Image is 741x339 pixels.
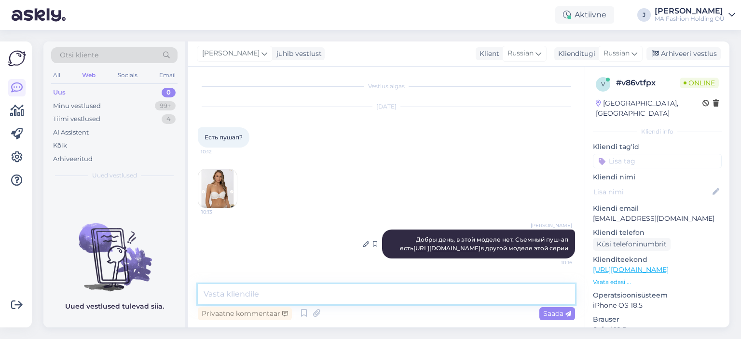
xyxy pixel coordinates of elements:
[593,300,722,311] p: iPhone OS 18.5
[43,206,185,293] img: No chats
[543,309,571,318] span: Saada
[680,78,719,88] span: Online
[593,214,722,224] p: [EMAIL_ADDRESS][DOMAIN_NAME]
[593,187,711,197] input: Lisa nimi
[593,238,671,251] div: Küsi telefoninumbrit
[593,290,722,300] p: Operatsioonisüsteem
[198,307,292,320] div: Privaatne kommentaar
[53,154,93,164] div: Arhiveeritud
[116,69,139,81] div: Socials
[92,171,137,180] span: Uued vestlused
[60,50,98,60] span: Otsi kliente
[476,49,499,59] div: Klient
[198,102,575,111] div: [DATE]
[593,172,722,182] p: Kliendi nimi
[593,325,722,335] p: Safari 18.5
[400,236,570,252] span: Добры день, в этой моделе нет. Съемный пуш-ап есть в другой моделе этой серии
[536,259,572,266] span: 10:16
[593,154,722,168] input: Lisa tag
[273,49,322,59] div: juhib vestlust
[65,301,164,312] p: Uued vestlused tulevad siia.
[198,169,237,208] img: Attachment
[53,114,100,124] div: Tiimi vestlused
[80,69,97,81] div: Web
[162,88,176,97] div: 0
[155,101,176,111] div: 99+
[162,114,176,124] div: 4
[157,69,178,81] div: Email
[8,49,26,68] img: Askly Logo
[201,208,237,216] span: 10:13
[593,203,722,214] p: Kliendi email
[593,278,722,286] p: Vaata edasi ...
[593,314,722,325] p: Brauser
[201,148,237,155] span: 10:12
[616,77,680,89] div: # v86vtfpx
[655,7,725,15] div: [PERSON_NAME]
[593,127,722,136] div: Kliendi info
[51,69,62,81] div: All
[646,47,721,60] div: Arhiveeri vestlus
[593,255,722,265] p: Klienditeekond
[593,265,669,274] a: [URL][DOMAIN_NAME]
[593,142,722,152] p: Kliendi tag'id
[604,48,630,59] span: Russian
[554,49,595,59] div: Klienditugi
[53,128,89,137] div: AI Assistent
[593,228,722,238] p: Kliendi telefon
[601,81,605,88] span: v
[413,244,480,252] a: [URL][DOMAIN_NAME]
[205,134,243,141] span: Есть пушап?
[555,6,614,24] div: Aktiivne
[53,88,66,97] div: Uus
[198,82,575,91] div: Vestlus algas
[637,8,651,22] div: J
[655,7,735,23] a: [PERSON_NAME]MA Fashion Holding OÜ
[508,48,534,59] span: Russian
[596,98,702,119] div: [GEOGRAPHIC_DATA], [GEOGRAPHIC_DATA]
[655,15,725,23] div: MA Fashion Holding OÜ
[53,141,67,150] div: Kõik
[53,101,101,111] div: Minu vestlused
[531,222,572,229] span: [PERSON_NAME]
[202,48,260,59] span: [PERSON_NAME]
